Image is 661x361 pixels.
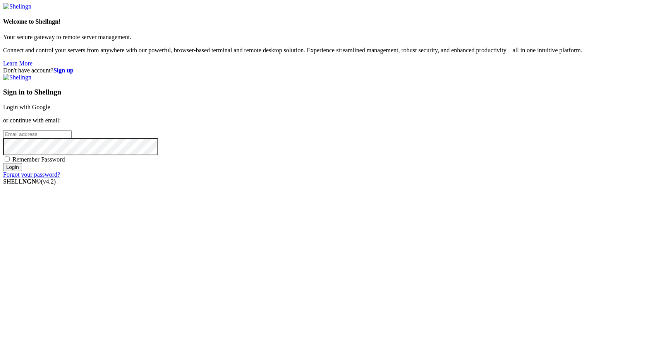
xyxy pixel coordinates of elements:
[41,178,56,185] span: 4.2.0
[3,163,22,171] input: Login
[22,178,36,185] b: NGN
[3,60,33,67] a: Learn More
[3,171,60,178] a: Forgot your password?
[3,74,31,81] img: Shellngn
[3,130,72,138] input: Email address
[3,117,658,124] p: or continue with email:
[12,156,65,163] span: Remember Password
[3,18,658,25] h4: Welcome to Shellngn!
[3,178,56,185] span: SHELL ©
[3,88,658,96] h3: Sign in to Shellngn
[53,67,74,74] a: Sign up
[3,67,658,74] div: Don't have account?
[3,47,658,54] p: Connect and control your servers from anywhere with our powerful, browser-based terminal and remo...
[5,156,10,162] input: Remember Password
[3,3,31,10] img: Shellngn
[3,34,658,41] p: Your secure gateway to remote server management.
[3,104,50,110] a: Login with Google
